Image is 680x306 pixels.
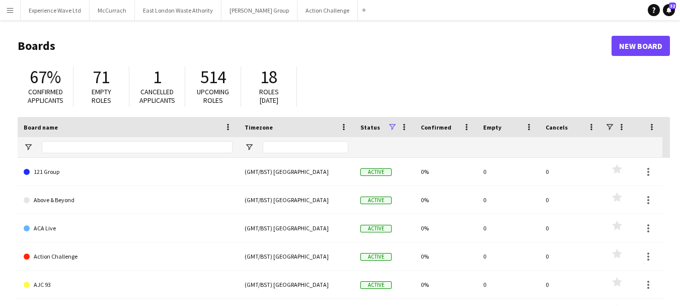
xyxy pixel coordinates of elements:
span: Confirmed [421,124,451,131]
div: 0% [415,186,477,214]
a: 32 [663,4,675,16]
a: AJC 93 [24,271,233,299]
div: (GMT/BST) [GEOGRAPHIC_DATA] [239,242,354,270]
div: 0% [415,214,477,242]
span: Status [360,124,380,131]
span: 514 [200,66,226,88]
button: Action Challenge [297,1,358,20]
div: 0 [477,158,540,186]
button: [PERSON_NAME] Group [221,1,297,20]
a: 121 Group [24,158,233,186]
div: 0 [540,158,602,186]
a: Action Challenge [24,242,233,271]
div: 0 [477,242,540,270]
div: 0 [477,186,540,214]
div: 0% [415,271,477,298]
a: ACA Live [24,214,233,242]
div: 0 [477,271,540,298]
div: 0% [415,158,477,186]
span: 71 [93,66,110,88]
span: Active [360,253,392,261]
button: McCurrach [90,1,135,20]
button: Open Filter Menu [245,143,254,152]
div: (GMT/BST) [GEOGRAPHIC_DATA] [239,186,354,214]
button: Experience Wave Ltd [21,1,90,20]
span: Cancelled applicants [139,87,175,105]
a: New Board [612,36,670,56]
div: (GMT/BST) [GEOGRAPHIC_DATA] [239,214,354,242]
div: 0% [415,242,477,270]
span: Empty roles [92,87,111,105]
span: Active [360,225,392,232]
button: East London Waste Athority [135,1,221,20]
span: 67% [30,66,61,88]
div: (GMT/BST) [GEOGRAPHIC_DATA] [239,271,354,298]
span: Upcoming roles [197,87,229,105]
span: Roles [DATE] [259,87,279,105]
h1: Boards [18,38,612,53]
span: Cancels [546,124,568,131]
span: Empty [483,124,501,131]
span: Active [360,281,392,289]
span: Active [360,168,392,176]
span: Confirmed applicants [28,87,63,105]
span: Active [360,197,392,204]
a: Above & Beyond [24,186,233,214]
div: 0 [477,214,540,242]
input: Board name Filter Input [42,141,233,153]
input: Timezone Filter Input [263,141,348,153]
div: 0 [540,271,602,298]
span: 1 [153,66,162,88]
div: 0 [540,186,602,214]
div: (GMT/BST) [GEOGRAPHIC_DATA] [239,158,354,186]
span: Timezone [245,124,273,131]
span: Board name [24,124,58,131]
span: 32 [669,3,676,9]
div: 0 [540,214,602,242]
span: 18 [260,66,277,88]
button: Open Filter Menu [24,143,33,152]
div: 0 [540,242,602,270]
